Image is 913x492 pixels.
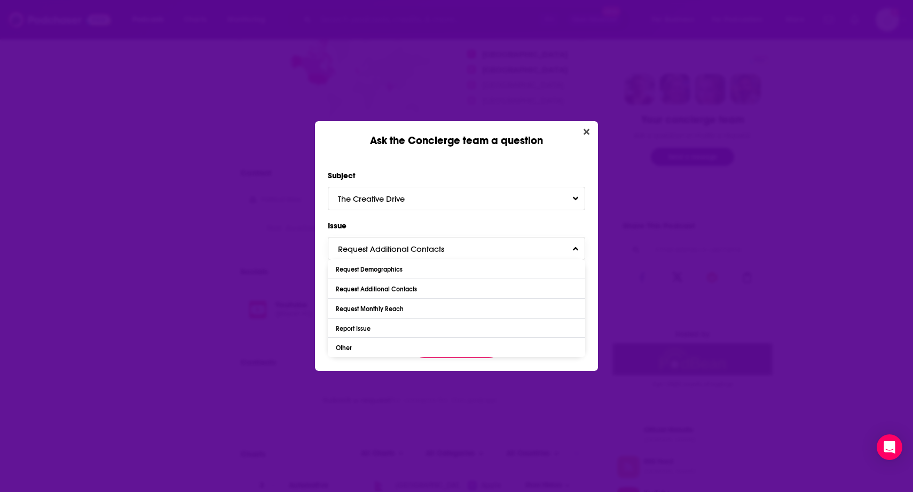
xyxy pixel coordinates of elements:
[336,325,373,332] div: Report Issue
[336,344,355,352] div: Other
[336,266,405,273] div: Request Demographics
[877,434,902,460] div: Open Intercom Messenger
[336,305,406,313] div: Request Monthly Reach
[328,187,585,210] button: The Creative DriveToggle Pronoun Dropdown
[315,121,598,147] div: Ask the Concierge team a question
[579,125,594,139] button: Close
[338,244,466,254] span: Request Additional Contacts
[328,219,585,233] label: Issue
[336,285,420,293] div: Request Additional Contacts
[338,194,426,204] span: The Creative Drive
[328,237,585,260] button: Request Additional ContactsToggle Pronoun Dropdown
[328,169,585,182] label: Subject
